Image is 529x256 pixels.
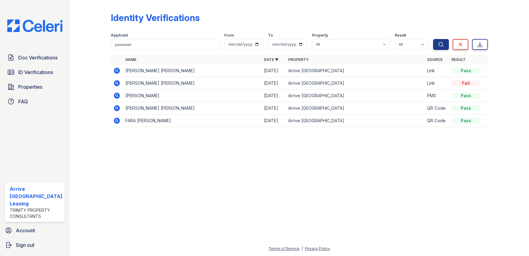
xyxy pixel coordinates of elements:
[262,102,286,115] td: [DATE]
[451,57,466,62] a: Result
[451,105,481,111] div: Pass
[286,115,425,127] td: Arrive [GEOGRAPHIC_DATA]
[2,224,67,236] a: Account
[451,80,481,86] div: Fail
[312,33,328,38] label: Property
[451,68,481,74] div: Pass
[286,77,425,90] td: Arrive [GEOGRAPHIC_DATA]
[111,39,219,50] input: Search by name or phone number
[16,227,35,234] span: Account
[2,20,67,32] img: CE_Logo_Blue-a8612792a0a2168367f1c8372b55b34899dd931a85d93a1a3d3e32e68fde9ad4.png
[289,57,309,62] a: Property
[305,246,330,251] a: Privacy Policy
[18,83,42,91] span: Properties
[425,102,449,115] td: QR Code
[18,69,53,76] span: ID Verifications
[123,90,261,102] td: [PERSON_NAME]
[451,118,481,124] div: Pass
[123,65,261,77] td: [PERSON_NAME] [PERSON_NAME]
[286,90,425,102] td: Arrive [GEOGRAPHIC_DATA]
[224,33,234,38] label: From
[18,98,28,105] span: FAQ
[425,77,449,90] td: Link
[5,66,65,78] a: ID Verifications
[2,239,67,251] a: Sign out
[425,90,449,102] td: PMS
[262,65,286,77] td: [DATE]
[269,246,300,251] a: Terms of Service
[111,33,128,38] label: Applicant
[286,102,425,115] td: Arrive [GEOGRAPHIC_DATA]
[125,57,136,62] a: Name
[262,77,286,90] td: [DATE]
[123,102,261,115] td: [PERSON_NAME] [PERSON_NAME]
[5,95,65,108] a: FAQ
[5,81,65,93] a: Properties
[262,115,286,127] td: [DATE]
[425,65,449,77] td: Link
[427,57,443,62] a: Source
[111,12,200,23] div: Identity Verifications
[10,185,62,207] div: Arrive [GEOGRAPHIC_DATA] Leasing
[395,33,406,38] label: Result
[262,90,286,102] td: [DATE]
[268,33,273,38] label: To
[264,57,279,62] a: Date ▼
[16,241,34,249] span: Sign out
[302,246,303,251] div: |
[10,207,62,219] div: Trinity Property Consultants
[18,54,58,61] span: Doc Verifications
[451,93,481,99] div: Pass
[286,65,425,77] td: Arrive [GEOGRAPHIC_DATA]
[123,77,261,90] td: [PERSON_NAME] [PERSON_NAME]
[425,115,449,127] td: QR Code
[123,115,261,127] td: FARA [PERSON_NAME]
[5,52,65,64] a: Doc Verifications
